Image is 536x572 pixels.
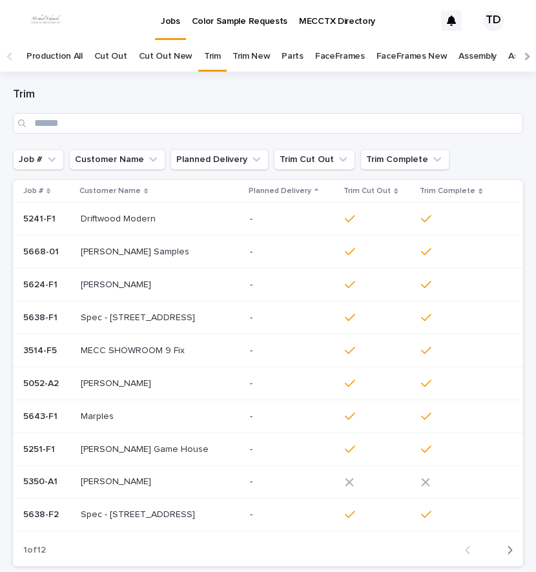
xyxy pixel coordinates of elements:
[23,376,61,389] p: 5052-A2
[79,184,141,198] p: Customer Name
[420,184,475,198] p: Trim Complete
[315,41,365,72] a: FaceFrames
[376,41,448,72] a: FaceFrames New
[23,184,43,198] p: Job #
[455,544,489,556] button: Back
[250,444,335,455] p: -
[459,41,497,72] a: Assembly
[250,345,335,356] p: -
[81,310,198,323] p: Spec - [STREET_ADDRESS]
[23,507,61,520] p: 5638-F2
[13,367,523,400] tr: 5052-A25052-A2 [PERSON_NAME][PERSON_NAME] -
[250,378,335,389] p: -
[69,149,165,170] button: Customer Name
[483,10,504,31] div: TD
[232,41,271,72] a: Trim New
[250,214,335,225] p: -
[81,409,116,422] p: Marples
[250,312,335,323] p: -
[23,244,61,258] p: 5668-01
[13,203,523,236] tr: 5241-F15241-F1 Driftwood ModernDriftwood Modern -
[81,277,154,291] p: [PERSON_NAME]
[81,343,187,356] p: MECC SHOWROOM 9 Fix
[170,149,269,170] button: Planned Delivery
[23,277,60,291] p: 5624-F1
[94,41,127,72] a: Cut Out
[23,343,59,356] p: 3514-F5
[81,442,211,455] p: [PERSON_NAME] Game House
[13,400,523,433] tr: 5643-F15643-F1 MarplesMarples -
[81,474,154,487] p: [PERSON_NAME]
[13,87,523,103] h1: Trim
[274,149,355,170] button: Trim Cut Out
[250,280,335,291] p: -
[13,149,64,170] button: Job #
[13,466,523,498] tr: 5350-A15350-A1 [PERSON_NAME][PERSON_NAME] -
[13,236,523,269] tr: 5668-015668-01 [PERSON_NAME] Samples[PERSON_NAME] Samples -
[282,41,303,72] a: Parts
[13,301,523,334] tr: 5638-F15638-F1 Spec - [STREET_ADDRESS]Spec - [STREET_ADDRESS] -
[26,8,66,34] img: dhEtdSsQReaQtgKTuLrt
[23,474,60,487] p: 5350-A1
[250,509,335,520] p: -
[23,409,60,422] p: 5643-F1
[23,310,60,323] p: 5638-F1
[13,498,523,531] tr: 5638-F25638-F2 Spec - [STREET_ADDRESS]Spec - [STREET_ADDRESS] -
[13,269,523,301] tr: 5624-F15624-F1 [PERSON_NAME][PERSON_NAME] -
[139,41,193,72] a: Cut Out New
[204,41,221,72] a: Trim
[81,244,192,258] p: [PERSON_NAME] Samples
[23,211,58,225] p: 5241-F1
[13,535,56,566] p: 1 of 12
[26,41,83,72] a: Production All
[344,184,391,198] p: Trim Cut Out
[250,411,335,422] p: -
[81,507,198,520] p: Spec - [STREET_ADDRESS]
[250,247,335,258] p: -
[13,433,523,466] tr: 5251-F15251-F1 [PERSON_NAME] Game House[PERSON_NAME] Game House -
[489,544,523,556] button: Next
[13,334,523,367] tr: 3514-F53514-F5 MECC SHOWROOM 9 FixMECC SHOWROOM 9 Fix -
[250,476,335,487] p: -
[23,442,57,455] p: 5251-F1
[13,113,523,134] input: Search
[249,184,311,198] p: Planned Delivery
[360,149,449,170] button: Trim Complete
[81,211,158,225] p: Driftwood Modern
[81,376,154,389] p: [PERSON_NAME]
